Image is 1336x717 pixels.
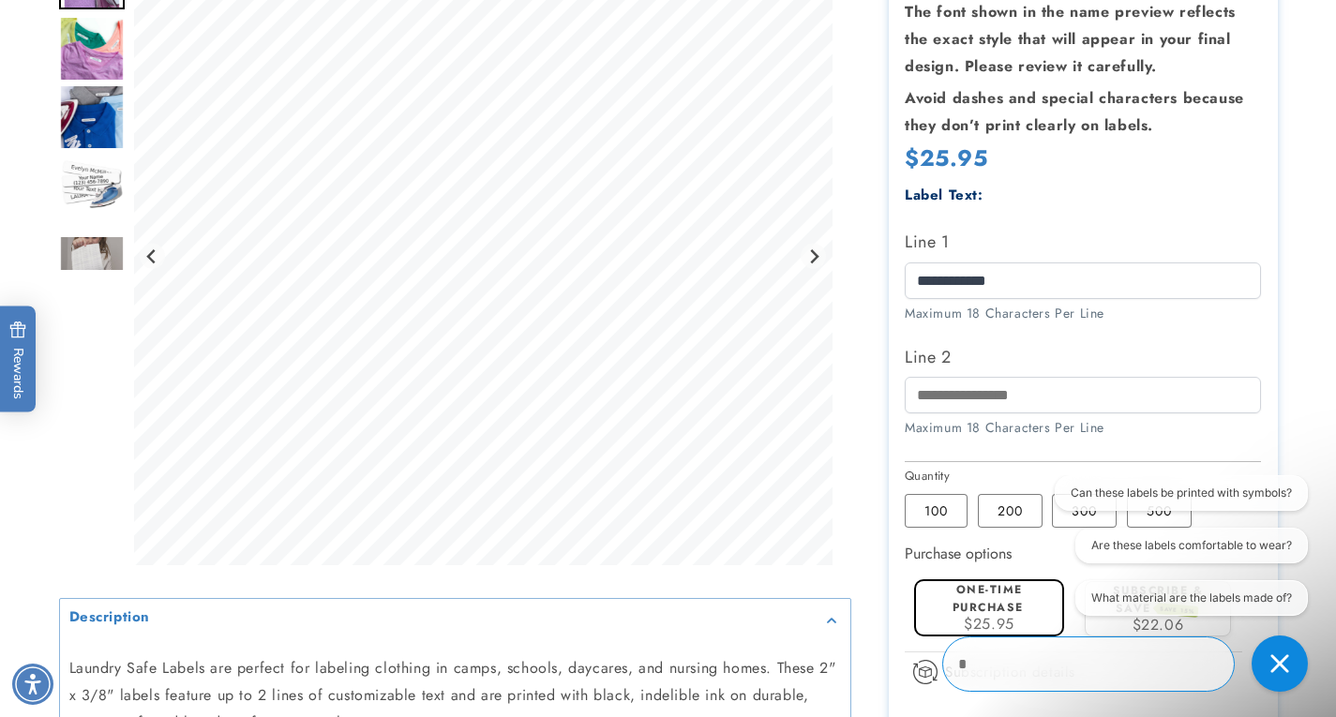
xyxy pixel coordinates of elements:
[801,245,826,270] button: Next slide
[60,599,850,641] summary: Description
[59,85,125,151] img: Iron on name labels ironed to shirt collar
[1028,475,1317,633] iframe: Gorgias live chat conversation starters
[905,342,1261,372] label: Line 2
[140,245,165,270] button: Go to last slide
[59,235,125,274] img: null
[12,664,53,705] div: Accessibility Menu
[964,613,1014,635] span: $25.95
[905,87,1244,136] strong: Avoid dashes and special characters because they don’t print clearly on labels.
[9,321,27,398] span: Rewards
[59,154,125,219] div: Go to slide 4
[905,467,952,485] legend: Quantity
[905,418,1261,438] div: Maximum 18 Characters Per Line
[59,222,125,288] div: Go to slide 5
[905,142,988,174] span: $25.95
[905,185,983,205] label: Label Text:
[59,17,125,82] img: Iron on name tags ironed to a t-shirt
[59,154,125,219] img: Iron-on name labels with an iron
[59,85,125,151] div: Go to slide 3
[978,494,1043,528] label: 200
[59,17,125,82] div: Go to slide 2
[905,227,1261,257] label: Line 1
[953,581,1024,616] label: One-time purchase
[905,1,1236,77] strong: The font shown in the name preview reflects the exact style that will appear in your final design...
[905,494,968,528] label: 100
[69,608,151,627] h2: Description
[942,629,1317,698] iframe: Gorgias Floating Chat
[905,304,1261,323] div: Maximum 18 Characters Per Line
[905,543,1012,564] label: Purchase options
